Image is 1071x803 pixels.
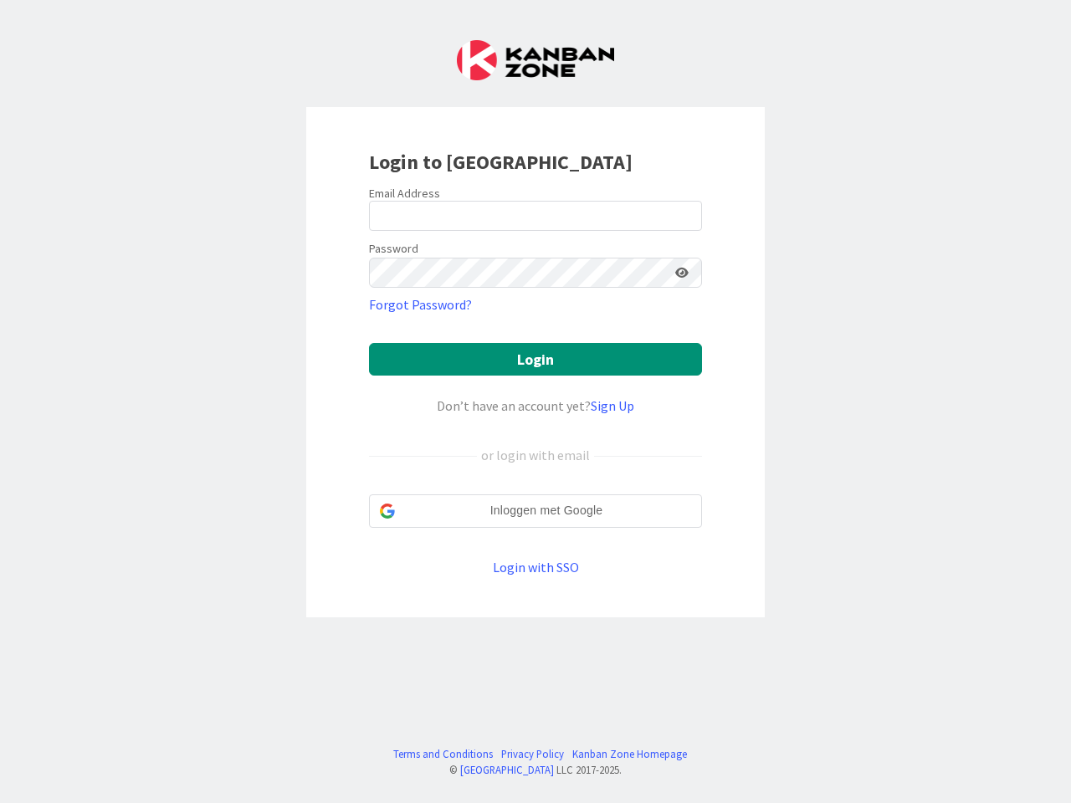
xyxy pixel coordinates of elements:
div: Don’t have an account yet? [369,396,702,416]
div: Inloggen met Google [369,494,702,528]
button: Login [369,343,702,376]
a: Privacy Policy [501,746,564,762]
a: Forgot Password? [369,294,472,315]
span: Inloggen met Google [402,502,691,519]
img: Kanban Zone [457,40,614,80]
label: Email Address [369,186,440,201]
div: © LLC 2017- 2025 . [385,762,687,778]
label: Password [369,240,418,258]
div: or login with email [477,445,594,465]
a: Terms and Conditions [393,746,493,762]
a: Kanban Zone Homepage [572,746,687,762]
a: [GEOGRAPHIC_DATA] [460,763,554,776]
b: Login to [GEOGRAPHIC_DATA] [369,149,633,175]
a: Sign Up [591,397,634,414]
a: Login with SSO [493,559,579,575]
